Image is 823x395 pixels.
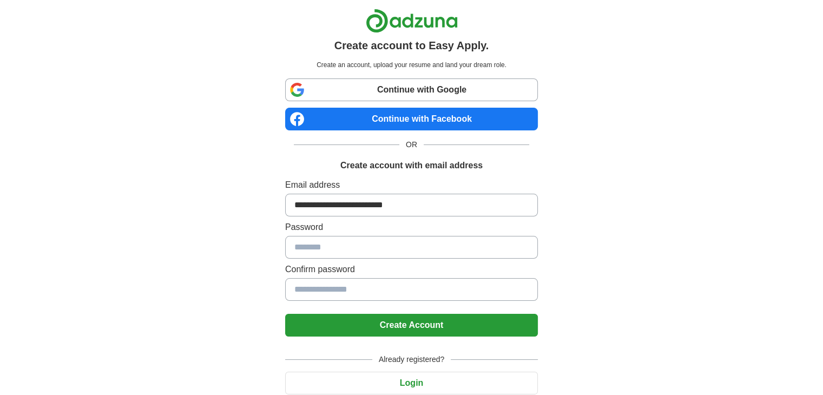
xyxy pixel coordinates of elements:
span: Already registered? [372,354,451,365]
a: Continue with Google [285,78,538,101]
button: Login [285,372,538,394]
label: Confirm password [285,263,538,276]
a: Continue with Facebook [285,108,538,130]
img: Adzuna logo [366,9,458,33]
p: Create an account, upload your resume and land your dream role. [287,60,536,70]
label: Email address [285,179,538,192]
a: Login [285,378,538,387]
span: OR [399,139,424,150]
button: Create Account [285,314,538,337]
h1: Create account to Easy Apply. [334,37,489,54]
h1: Create account with email address [340,159,483,172]
label: Password [285,221,538,234]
